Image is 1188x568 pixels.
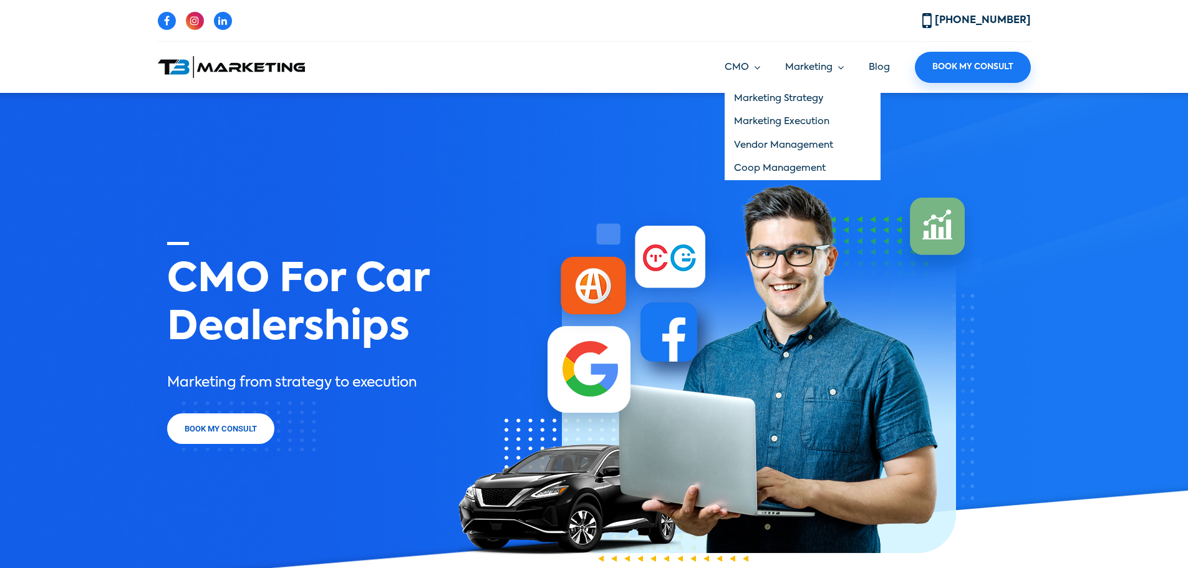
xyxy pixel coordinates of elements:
[725,157,881,181] a: Coop Management
[167,373,440,393] p: Marketing from strategy to execution
[922,16,1031,26] a: [PHONE_NUMBER]
[725,133,881,157] a: Vendor Management
[725,110,881,134] a: Marketing Execution
[725,87,881,110] a: Marketing Strategy
[167,242,440,353] h1: CMO For Car Dealerships
[158,56,305,78] img: T3 Marketing
[785,60,844,75] a: Marketing
[915,52,1031,83] a: Book My Consult
[869,62,890,72] a: Blog
[725,60,760,75] a: CMO
[167,413,274,445] a: Book My Consult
